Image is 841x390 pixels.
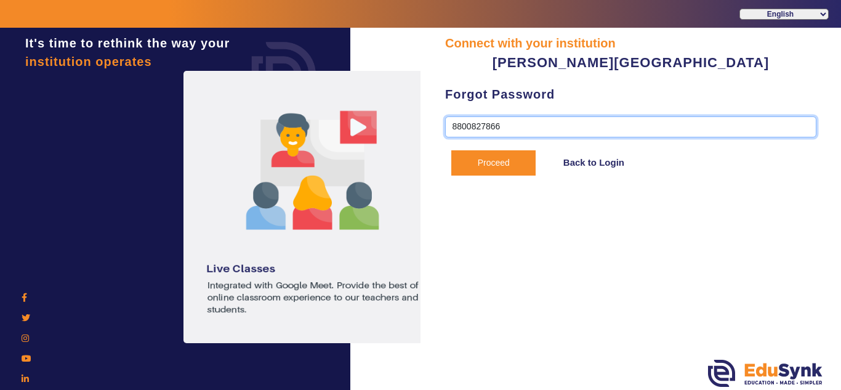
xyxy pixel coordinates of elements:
div: Connect with your institution [445,34,816,52]
a: Back to Login [563,155,624,170]
button: Proceed [451,150,536,176]
img: login.png [238,28,330,120]
input: User Name [445,116,816,137]
span: institution operates [25,55,152,68]
div: [PERSON_NAME][GEOGRAPHIC_DATA] [445,52,816,73]
img: edusynk.png [708,360,823,387]
div: Forgot Password [445,85,816,104]
img: login1.png [183,71,442,343]
span: It's time to rethink the way your [25,36,230,50]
